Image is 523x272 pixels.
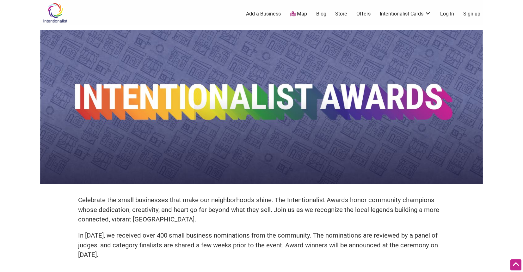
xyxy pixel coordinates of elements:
[246,10,281,17] a: Add a Business
[356,10,371,17] a: Offers
[40,3,70,23] img: Intentionalist
[510,259,521,270] div: Scroll Back to Top
[78,195,445,224] p: Celebrate the small businesses that make our neighborhoods shine. The Intentionalist Awards honor...
[335,10,347,17] a: Store
[463,10,480,17] a: Sign up
[78,231,445,260] p: In [DATE], we received over 400 small business nominations from the community. The nominations ar...
[380,10,431,17] a: Intentionalist Cards
[316,10,326,17] a: Blog
[290,10,307,18] a: Map
[440,10,454,17] a: Log In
